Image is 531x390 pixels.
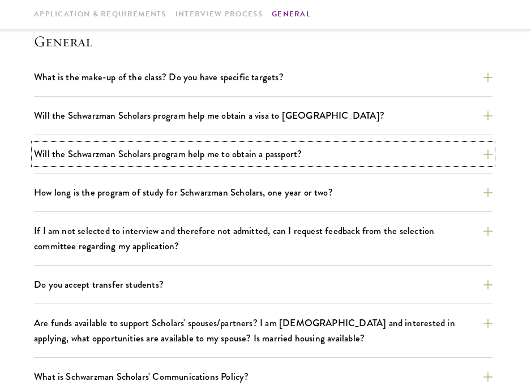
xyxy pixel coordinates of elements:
a: Interview Process [175,8,263,20]
button: Do you accept transfer students? [34,275,493,294]
button: Will the Schwarzman Scholars program help me obtain a visa to [GEOGRAPHIC_DATA]? [34,106,493,125]
button: How long is the program of study for Schwarzman Scholars, one year or two? [34,183,493,202]
button: If I am not selected to interview and therefore not admitted, can I request feedback from the sel... [34,221,493,256]
button: Will the Schwarzman Scholars program help me to obtain a passport? [34,144,493,164]
button: Are funds available to support Scholars' spouses/partners? I am [DEMOGRAPHIC_DATA] and interested... [34,313,493,348]
a: General [272,8,311,20]
button: What is Schwarzman Scholars' Communications Policy? [34,367,493,387]
h4: General [34,32,497,50]
a: Application & Requirements [34,8,166,20]
button: What is the make-up of the class? Do you have specific targets? [34,67,493,87]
